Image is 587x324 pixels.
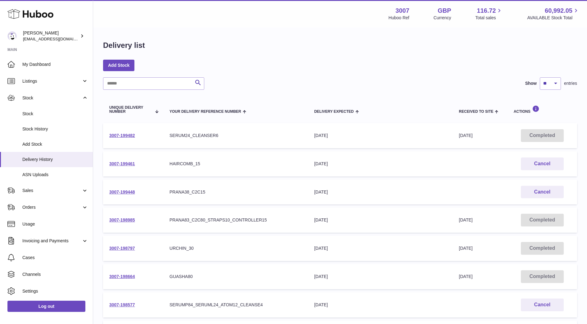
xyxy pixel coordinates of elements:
[521,157,564,170] button: Cancel
[103,40,145,50] h1: Delivery list
[23,30,79,42] div: [PERSON_NAME]
[314,110,354,114] span: Delivery Expected
[527,15,580,21] span: AVAILABLE Stock Total
[459,133,472,138] span: [DATE]
[169,133,302,139] div: SERUM24_CLEANSER6
[7,31,17,41] img: bevmay@maysama.com
[459,110,493,114] span: Received to Site
[22,111,88,117] span: Stock
[109,189,135,194] a: 3007-199448
[109,302,135,307] a: 3007-198577
[514,105,571,114] div: Actions
[7,301,85,312] a: Log out
[564,80,577,86] span: entries
[109,246,135,251] a: 3007-198797
[169,189,302,195] div: PRANA38_C2C15
[109,133,135,138] a: 3007-199482
[22,272,88,277] span: Channels
[22,95,82,101] span: Stock
[169,161,302,167] div: HAIRCOMB_15
[477,7,496,15] span: 116.72
[22,172,88,178] span: ASN Uploads
[527,7,580,21] a: 60,992.05 AVAILABLE Stock Total
[169,302,302,308] div: SERUMP84_SERUML24_ATOM12_CLEANSE4
[521,186,564,199] button: Cancel
[438,7,451,15] strong: GBP
[545,7,572,15] span: 60,992.05
[22,288,88,294] span: Settings
[22,78,82,84] span: Listings
[22,221,88,227] span: Usage
[22,238,82,244] span: Invoicing and Payments
[314,217,446,223] div: [DATE]
[23,36,91,41] span: [EMAIL_ADDRESS][DOMAIN_NAME]
[109,161,135,166] a: 3007-199461
[459,246,472,251] span: [DATE]
[169,110,241,114] span: Your Delivery Reference Number
[22,157,88,162] span: Delivery History
[525,80,537,86] label: Show
[314,274,446,280] div: [DATE]
[314,161,446,167] div: [DATE]
[459,274,472,279] span: [DATE]
[169,274,302,280] div: GUASHA80
[169,245,302,251] div: URCHIN_30
[22,126,88,132] span: Stock History
[314,302,446,308] div: [DATE]
[22,141,88,147] span: Add Stock
[22,62,88,67] span: My Dashboard
[314,189,446,195] div: [DATE]
[475,7,503,21] a: 116.72 Total sales
[395,7,409,15] strong: 3007
[389,15,409,21] div: Huboo Ref
[169,217,302,223] div: PRANA83_C2C80_STRAPS10_CONTROLLER15
[109,106,152,114] span: Unique Delivery Number
[22,204,82,210] span: Orders
[459,217,472,222] span: [DATE]
[314,245,446,251] div: [DATE]
[22,255,88,261] span: Cases
[521,299,564,311] button: Cancel
[434,15,451,21] div: Currency
[109,274,135,279] a: 3007-198664
[103,60,134,71] a: Add Stock
[109,217,135,222] a: 3007-198985
[314,133,446,139] div: [DATE]
[475,15,503,21] span: Total sales
[22,188,82,194] span: Sales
